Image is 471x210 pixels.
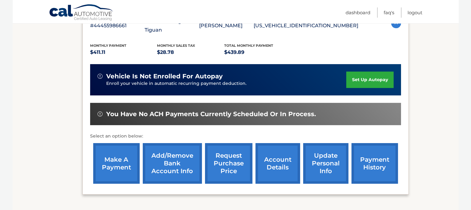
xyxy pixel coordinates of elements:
[90,21,145,30] p: #44455986661
[346,72,393,88] a: set up autopay
[254,21,358,30] p: [US_VEHICLE_IDENTIFICATION_NUMBER]
[49,4,114,22] a: Cal Automotive
[408,7,422,18] a: Logout
[106,72,223,80] span: vehicle is not enrolled for autopay
[157,43,195,48] span: Monthly sales Tax
[90,43,126,48] span: Monthly Payment
[224,48,291,57] p: $439.89
[145,17,199,34] p: 2025 Volkswagen Tiguan
[205,143,252,184] a: request purchase price
[106,110,316,118] span: You have no ACH payments currently scheduled or in process.
[106,80,347,87] p: Enroll your vehicle in automatic recurring payment deduction.
[157,48,224,57] p: $28.78
[384,7,394,18] a: FAQ's
[98,112,102,116] img: alert-white.svg
[224,43,273,48] span: Total Monthly Payment
[90,133,401,140] p: Select an option below:
[351,143,398,184] a: payment history
[255,143,300,184] a: account details
[90,48,157,57] p: $411.11
[346,7,370,18] a: Dashboard
[98,74,102,79] img: alert-white.svg
[93,143,140,184] a: make a payment
[199,21,254,30] p: [PERSON_NAME]
[143,143,202,184] a: Add/Remove bank account info
[303,143,348,184] a: update personal info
